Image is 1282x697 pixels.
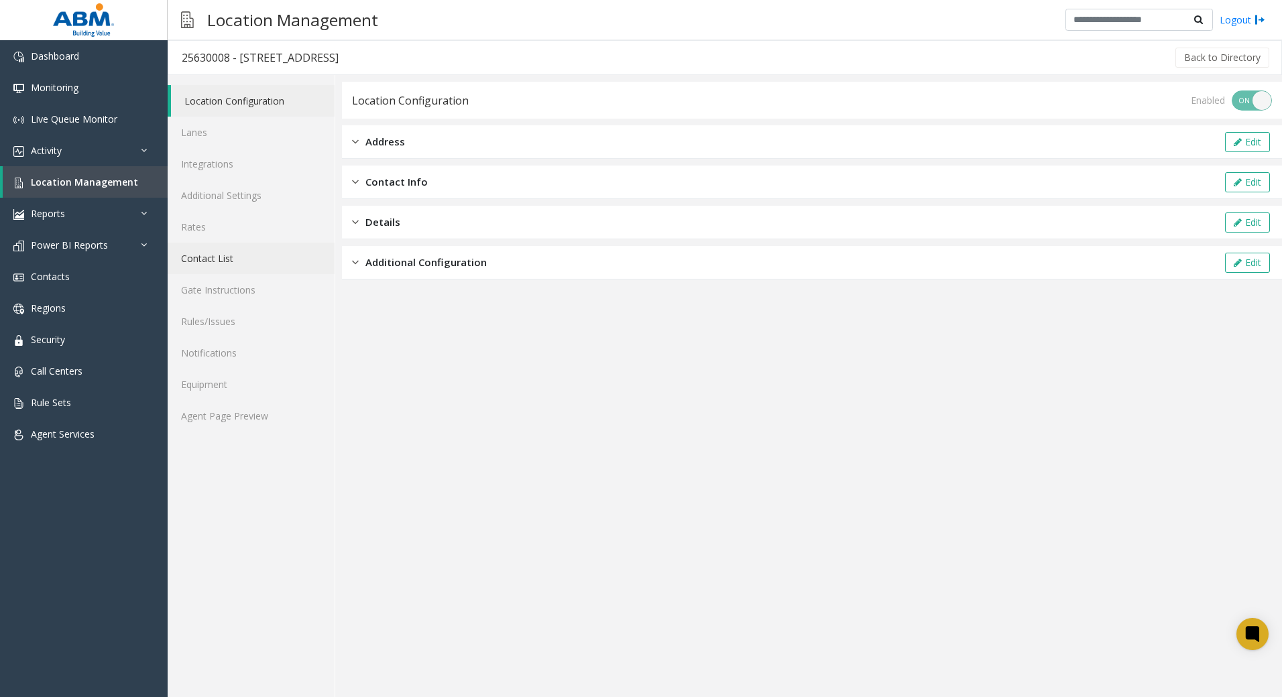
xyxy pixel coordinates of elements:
[31,270,70,283] span: Contacts
[13,83,24,94] img: 'icon'
[31,207,65,220] span: Reports
[168,337,335,369] a: Notifications
[31,81,78,94] span: Monitoring
[31,333,65,346] span: Security
[365,255,487,270] span: Additional Configuration
[1220,13,1265,27] a: Logout
[352,214,359,230] img: closed
[171,85,335,117] a: Location Configuration
[168,306,335,337] a: Rules/Issues
[1191,93,1225,107] div: Enabled
[168,369,335,400] a: Equipment
[31,113,117,125] span: Live Queue Monitor
[13,367,24,377] img: 'icon'
[168,148,335,180] a: Integrations
[13,272,24,283] img: 'icon'
[168,211,335,243] a: Rates
[1225,172,1270,192] button: Edit
[31,428,95,440] span: Agent Services
[1225,212,1270,233] button: Edit
[31,50,79,62] span: Dashboard
[365,134,405,149] span: Address
[31,144,62,157] span: Activity
[352,255,359,270] img: closed
[31,239,108,251] span: Power BI Reports
[168,180,335,211] a: Additional Settings
[13,115,24,125] img: 'icon'
[200,3,385,36] h3: Location Management
[31,396,71,409] span: Rule Sets
[31,365,82,377] span: Call Centers
[181,3,194,36] img: pageIcon
[352,134,359,149] img: closed
[13,178,24,188] img: 'icon'
[365,174,428,190] span: Contact Info
[3,166,168,198] a: Location Management
[13,304,24,314] img: 'icon'
[168,243,335,274] a: Contact List
[1225,253,1270,273] button: Edit
[13,430,24,440] img: 'icon'
[13,398,24,409] img: 'icon'
[1175,48,1269,68] button: Back to Directory
[365,214,400,230] span: Details
[168,400,335,432] a: Agent Page Preview
[182,49,339,66] div: 25630008 - [STREET_ADDRESS]
[13,146,24,157] img: 'icon'
[1225,132,1270,152] button: Edit
[31,176,138,188] span: Location Management
[352,92,469,109] div: Location Configuration
[352,174,359,190] img: closed
[13,335,24,346] img: 'icon'
[31,302,66,314] span: Regions
[13,241,24,251] img: 'icon'
[168,117,335,148] a: Lanes
[13,52,24,62] img: 'icon'
[168,274,335,306] a: Gate Instructions
[1255,13,1265,27] img: logout
[13,209,24,220] img: 'icon'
